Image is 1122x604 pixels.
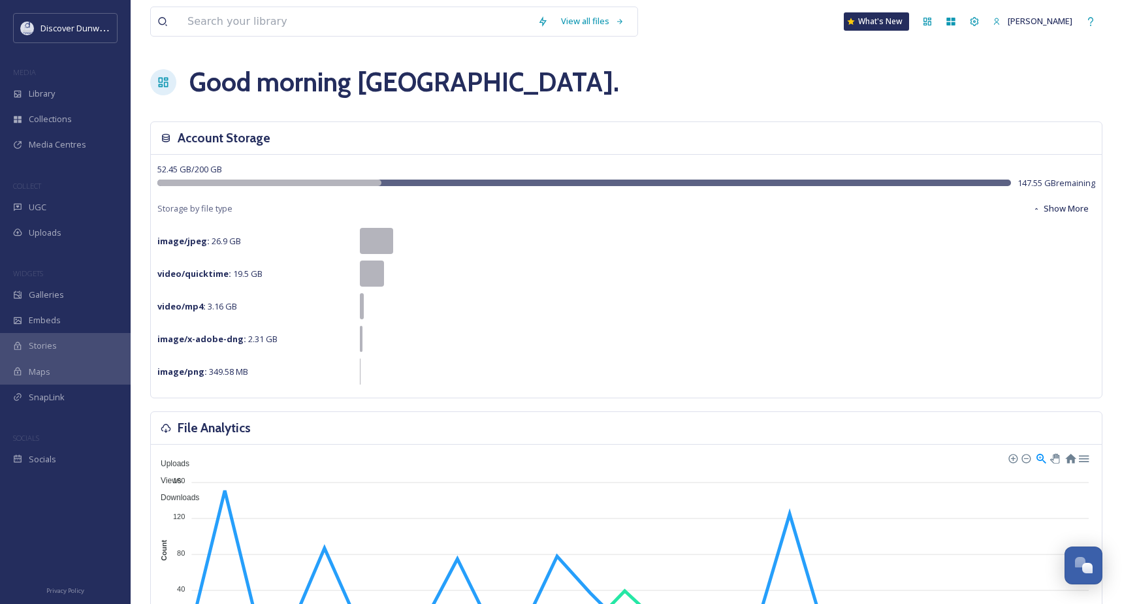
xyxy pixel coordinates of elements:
h3: Account Storage [178,129,270,148]
h3: File Analytics [178,419,251,437]
strong: video/mp4 : [157,300,206,312]
button: Show More [1026,196,1095,221]
tspan: 80 [177,548,185,556]
span: 26.9 GB [157,235,241,247]
h1: Good morning [GEOGRAPHIC_DATA] . [189,63,619,102]
span: Maps [29,366,50,378]
span: 52.45 GB / 200 GB [157,163,222,175]
span: [PERSON_NAME] [1008,15,1072,27]
div: Zoom In [1008,453,1017,462]
span: Storage by file type [157,202,232,215]
span: Media Centres [29,138,86,151]
strong: image/x-adobe-dng : [157,333,246,345]
text: Count [160,540,168,561]
div: Menu [1078,452,1089,463]
strong: image/png : [157,366,207,377]
input: Search your library [181,7,531,36]
span: Downloads [151,493,199,502]
span: 19.5 GB [157,268,263,279]
span: SnapLink [29,391,65,404]
span: 147.55 GB remaining [1018,177,1095,189]
span: SOCIALS [13,433,39,443]
span: Discover Dunwoody [40,22,119,34]
span: COLLECT [13,181,41,191]
span: 349.58 MB [157,366,248,377]
span: MEDIA [13,67,36,77]
span: UGC [29,201,46,214]
span: Privacy Policy [46,586,84,595]
strong: image/jpeg : [157,235,210,247]
span: Views [151,476,182,485]
span: Stories [29,340,57,352]
span: Embeds [29,314,61,326]
span: 3.16 GB [157,300,237,312]
span: Uploads [29,227,61,239]
div: Selection Zoom [1035,452,1046,463]
span: Collections [29,113,72,125]
span: Uploads [151,459,189,468]
a: [PERSON_NAME] [986,8,1079,34]
a: Privacy Policy [46,582,84,597]
span: Socials [29,453,56,466]
span: Library [29,87,55,100]
button: Open Chat [1065,547,1102,584]
a: View all files [554,8,631,34]
tspan: 40 [177,585,185,593]
img: 696246f7-25b9-4a35-beec-0db6f57a4831.png [21,22,34,35]
strong: video/quicktime : [157,268,231,279]
a: What's New [844,12,909,31]
div: Zoom Out [1021,453,1030,462]
div: Panning [1050,454,1058,462]
tspan: 160 [173,477,185,485]
span: 2.31 GB [157,333,278,345]
span: WIDGETS [13,268,43,278]
div: Reset Zoom [1065,452,1076,463]
span: Galleries [29,289,64,301]
tspan: 120 [173,513,185,520]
